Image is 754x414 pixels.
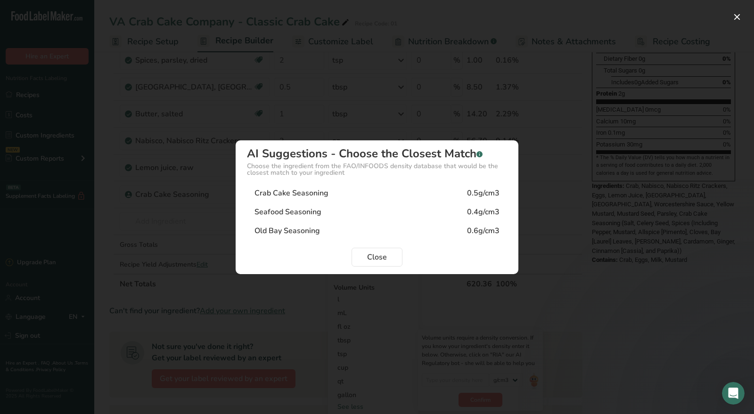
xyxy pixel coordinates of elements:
[367,252,387,263] span: Close
[254,187,328,199] div: Crab Cake Seasoning
[467,225,500,236] div: 0.6g/cm3
[247,148,507,159] div: AI Suggestions - Choose the Closest Match
[467,187,500,199] div: 0.5g/cm3
[247,163,507,176] div: Choose the ingredient from the FAO/INFOODS density database that would be the closest match to yo...
[722,382,745,405] iframe: Intercom live chat
[352,248,402,267] button: Close
[467,206,500,218] div: 0.4g/cm3
[254,206,321,218] div: Seafood Seasoning
[254,225,320,236] div: Old Bay Seasoning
